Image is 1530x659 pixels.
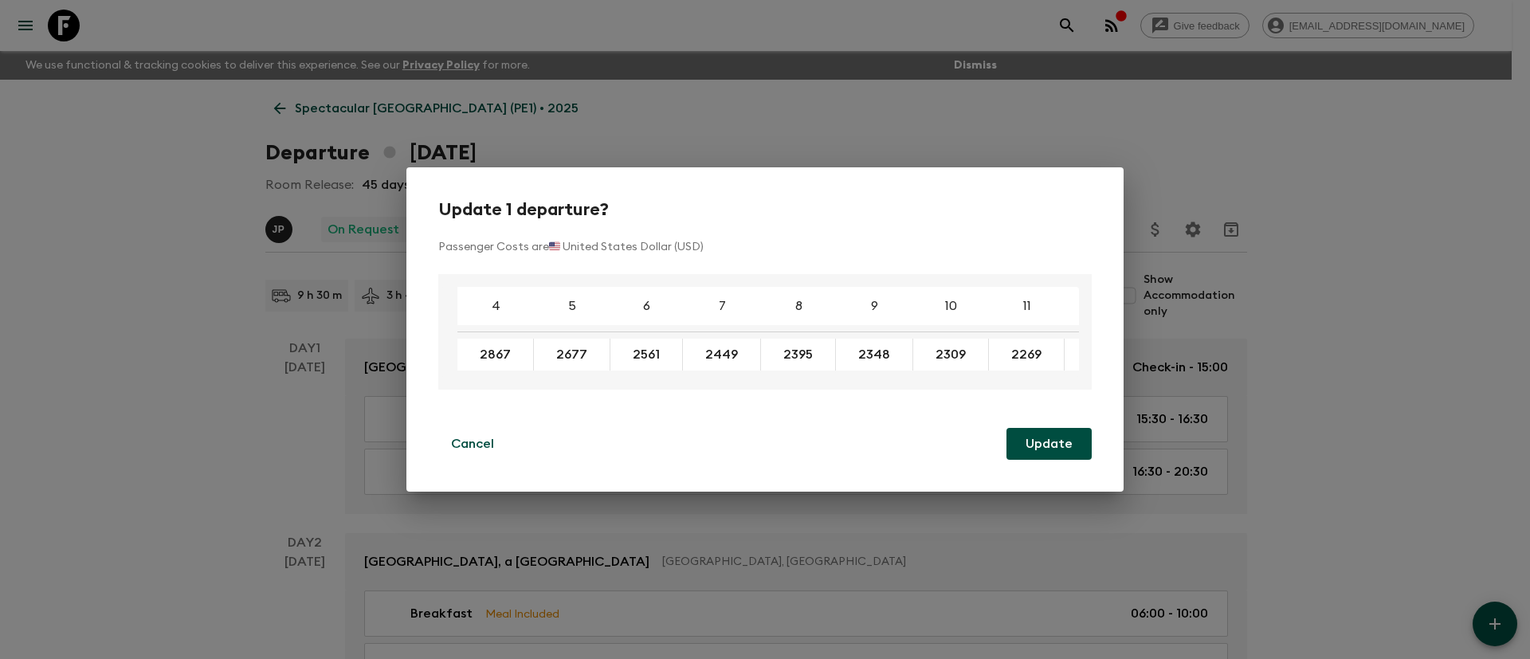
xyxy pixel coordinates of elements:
[568,296,576,316] p: 5
[451,434,494,453] p: Cancel
[686,339,757,371] button: 2449
[614,339,679,371] button: 2561
[992,339,1061,371] button: 2269
[913,339,989,371] div: Enter a new cost to update all selected instances
[719,296,726,316] p: 7
[916,339,985,371] button: 2309
[945,296,957,316] p: 10
[839,339,909,371] button: 2348
[683,339,761,371] div: Enter a new cost to update all selected instances
[871,296,878,316] p: 9
[1065,339,1143,371] div: Enter a new cost to update all selected instances
[643,296,650,316] p: 6
[438,199,1092,220] h2: Update 1 departure?
[1068,339,1139,371] button: 2247
[836,339,913,371] div: Enter a new cost to update all selected instances
[1023,296,1031,316] p: 11
[534,339,610,371] div: Enter a new cost to update all selected instances
[457,339,534,371] div: Enter a new cost to update all selected instances
[764,339,832,371] button: 2395
[492,296,500,316] p: 4
[537,339,606,371] button: 2677
[761,339,836,371] div: Enter a new cost to update all selected instances
[989,339,1065,371] div: Enter a new cost to update all selected instances
[610,339,683,371] div: Enter a new cost to update all selected instances
[795,296,802,316] p: 8
[438,239,1092,255] p: Passenger Costs are 🇺🇸 United States Dollar (USD)
[438,428,507,460] button: Cancel
[461,339,530,371] button: 2867
[1006,428,1092,460] button: Update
